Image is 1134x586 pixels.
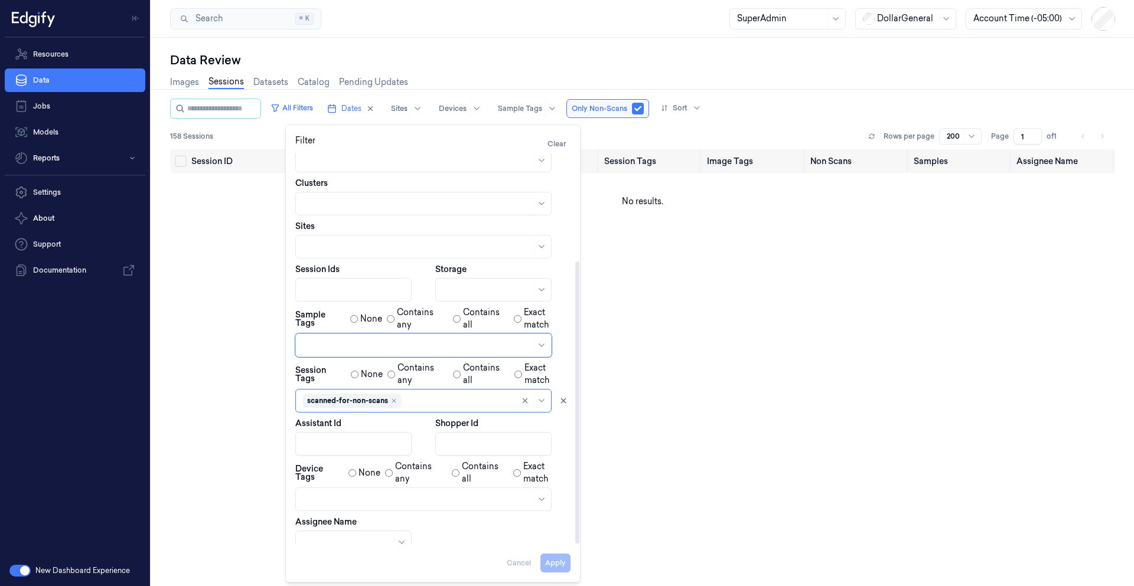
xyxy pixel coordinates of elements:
[884,131,934,142] p: Rows per page
[266,99,318,117] button: All Filters
[390,397,397,404] div: Remove ,scanned-for-non-scans
[5,146,145,170] button: Reports
[361,368,383,381] label: None
[295,516,357,528] label: Assignee Name
[5,120,145,144] a: Models
[170,173,1115,230] td: No results.
[295,177,328,189] label: Clusters
[5,207,145,230] button: About
[295,263,340,275] label: Session Ids
[5,68,145,92] a: Data
[307,395,388,406] div: scanned-for-non-scans
[543,135,571,153] button: Clear
[170,131,213,142] span: 158 Sessions
[295,366,346,382] label: Session Tags
[462,460,509,485] label: Contains all
[208,76,244,89] a: Sessions
[295,135,571,153] div: Filter
[395,460,447,485] label: Contains any
[463,306,510,331] label: Contains all
[397,362,448,387] label: Contains any
[295,417,341,429] label: Assistant Id
[359,467,380,479] label: None
[191,12,223,25] span: Search
[339,76,408,89] a: Pending Updates
[397,306,448,331] label: Contains any
[5,42,145,66] a: Resources
[360,313,382,325] label: None
[341,103,361,114] span: Dates
[295,220,315,232] label: Sites
[295,464,344,481] label: Device Tags
[295,310,346,327] label: Sample Tags
[1012,149,1115,173] th: Assignee Name
[599,149,703,173] th: Session Tags
[5,258,145,282] a: Documentation
[909,149,1012,173] th: Samples
[322,99,379,118] button: Dates
[463,362,509,387] label: Contains all
[170,76,199,89] a: Images
[702,149,806,173] th: Image Tags
[175,155,187,167] button: Select all
[170,8,321,30] button: Search⌘K
[523,460,571,485] label: Exact match
[1075,128,1110,145] nav: pagination
[435,417,478,429] label: Shopper Id
[572,103,627,114] span: Only Non-Scans
[524,362,571,387] label: Exact match
[170,52,1115,68] div: Data Review
[187,149,290,173] th: Session ID
[5,181,145,204] a: Settings
[5,233,145,256] a: Support
[298,76,330,89] a: Catalog
[524,306,571,331] label: Exact match
[991,131,1009,142] span: Page
[253,76,288,89] a: Datasets
[435,263,467,275] label: Storage
[126,9,145,28] button: Toggle Navigation
[5,94,145,118] a: Jobs
[1047,131,1065,142] span: of 1
[806,149,909,173] th: Non Scans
